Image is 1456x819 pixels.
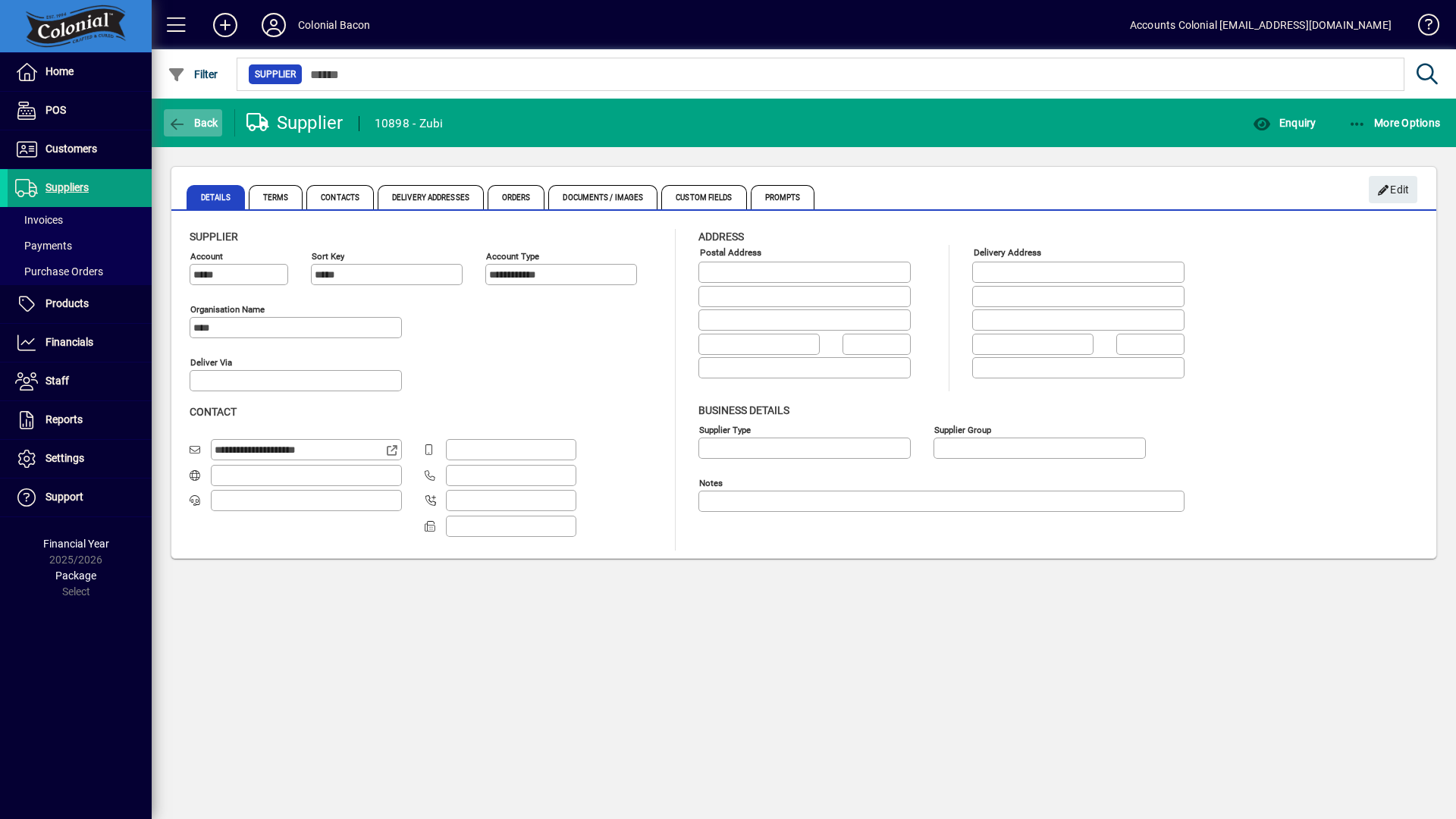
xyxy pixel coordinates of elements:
span: Home [45,65,74,77]
span: Contacts [306,185,374,209]
span: Terms [249,185,303,209]
span: Suppliers [45,181,89,193]
span: Package [55,570,96,582]
button: Profile [249,11,298,39]
a: Financials [8,324,152,362]
span: Filter [168,68,218,80]
span: Custom Fields [661,185,746,209]
span: Settings [45,452,84,464]
span: More Options [1348,117,1441,129]
span: Orders [488,185,545,209]
a: Knowledge Base [1407,3,1437,52]
a: Support [8,479,152,516]
span: Prompts [751,185,815,209]
mat-label: Supplier group [934,424,991,435]
a: Payments [8,233,152,259]
mat-label: Account [190,251,223,262]
span: Supplier [190,231,238,243]
app-page-header-button: Back [152,109,235,136]
div: Colonial Bacon [298,13,370,37]
button: Filter [164,61,222,88]
a: Reports [8,401,152,439]
a: Settings [8,440,152,478]
span: Support [45,491,83,503]
div: Supplier [246,111,344,135]
button: More Options [1345,109,1445,136]
span: Business details [698,404,789,416]
span: Purchase Orders [15,265,103,278]
span: Financial Year [43,538,109,550]
span: Back [168,117,218,129]
mat-label: Sort key [312,251,344,262]
a: Purchase Orders [8,259,152,284]
span: Supplier [255,67,296,82]
span: Customers [45,143,97,155]
span: Enquiry [1253,117,1316,129]
span: Address [698,231,744,243]
a: POS [8,92,152,130]
mat-label: Organisation name [190,304,265,315]
div: 10898 - Zubi [375,111,444,136]
span: Reports [45,413,83,425]
mat-label: Supplier type [699,424,751,435]
a: Products [8,285,152,323]
span: Financials [45,336,93,348]
span: Contact [190,406,237,418]
a: Customers [8,130,152,168]
button: Edit [1369,176,1417,203]
mat-label: Deliver via [190,357,232,368]
span: POS [45,104,66,116]
span: Staff [45,375,69,387]
span: Edit [1377,177,1410,202]
span: Documents / Images [548,185,657,209]
span: Products [45,297,89,309]
span: Invoices [15,214,63,226]
button: Enquiry [1249,109,1319,136]
div: Accounts Colonial [EMAIL_ADDRESS][DOMAIN_NAME] [1130,13,1392,37]
button: Back [164,109,222,136]
button: Add [201,11,249,39]
a: Staff [8,362,152,400]
span: Delivery Addresses [378,185,484,209]
span: Details [187,185,245,209]
mat-label: Account Type [486,251,539,262]
span: Payments [15,240,72,252]
a: Home [8,53,152,91]
a: Invoices [8,207,152,233]
mat-label: Notes [699,477,723,488]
